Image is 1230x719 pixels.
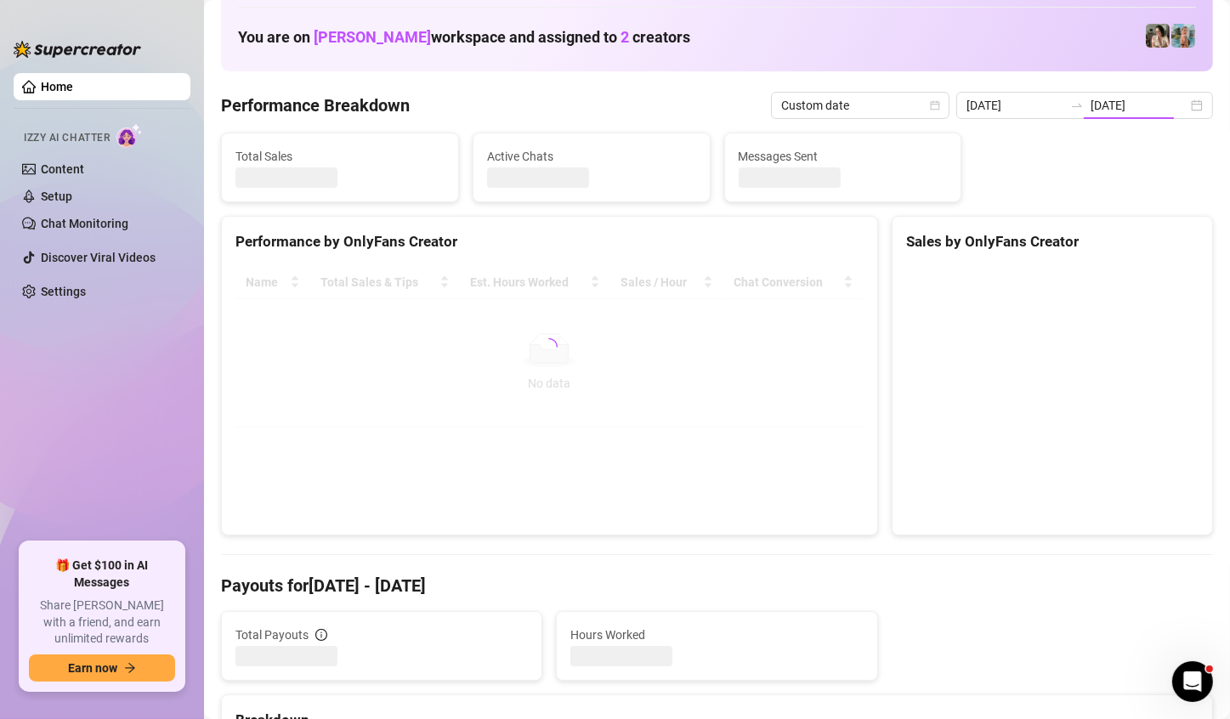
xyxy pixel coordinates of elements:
[1171,24,1195,48] img: Nina
[930,100,940,110] span: calendar
[221,93,410,117] h4: Performance Breakdown
[621,28,629,46] span: 2
[315,629,327,641] span: info-circle
[235,626,309,644] span: Total Payouts
[238,28,690,47] h1: You are on workspace and assigned to creators
[41,162,84,176] a: Content
[1091,96,1187,115] input: End date
[41,190,72,203] a: Setup
[1172,661,1213,702] iframe: Intercom live chat
[41,80,73,93] a: Home
[1146,24,1170,48] img: Cindy
[29,654,175,682] button: Earn nowarrow-right
[487,147,696,166] span: Active Chats
[314,28,431,46] span: [PERSON_NAME]
[41,217,128,230] a: Chat Monitoring
[966,96,1063,115] input: Start date
[235,230,864,253] div: Performance by OnlyFans Creator
[29,597,175,648] span: Share [PERSON_NAME] with a friend, and earn unlimited rewards
[124,662,136,674] span: arrow-right
[1070,99,1084,112] span: swap-right
[221,574,1213,597] h4: Payouts for [DATE] - [DATE]
[29,558,175,591] span: 🎁 Get $100 in AI Messages
[116,123,143,148] img: AI Chatter
[906,230,1199,253] div: Sales by OnlyFans Creator
[41,285,86,298] a: Settings
[68,661,117,675] span: Earn now
[781,93,939,118] span: Custom date
[235,147,445,166] span: Total Sales
[14,41,141,58] img: logo-BBDzfeDw.svg
[541,338,558,355] span: loading
[24,130,110,146] span: Izzy AI Chatter
[41,251,156,264] a: Discover Viral Videos
[739,147,948,166] span: Messages Sent
[570,626,863,644] span: Hours Worked
[1070,99,1084,112] span: to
